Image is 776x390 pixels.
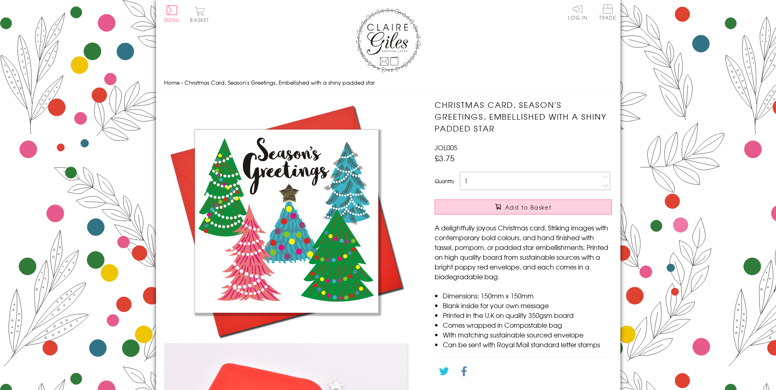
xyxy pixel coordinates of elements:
[435,99,612,134] h1: Christmas Card, Season's Greetings, Embellished with a shiny padded star
[185,79,375,86] span: Christmas Card, Season's Greetings, Embellished with a shiny padded star
[435,152,455,164] span: £3.75
[189,7,211,22] button: Basket
[164,5,180,22] button: Menu
[443,330,612,340] li: With matching sustainable sourced envelope
[164,79,180,86] a: Home
[164,99,409,343] img: Christmas Card, Season's Greetings, Embellished with a shiny padded star
[181,79,183,86] span: ›
[435,177,454,185] label: Quantity
[356,8,421,72] img: Claire Giles Greetings Cards
[164,16,180,24] span: Menu
[435,142,457,152] span: JOL005
[599,4,616,20] span: Trade
[443,300,612,310] li: Blank inside for your own message
[443,291,612,300] li: Dimensions: 150mm x 150mm
[599,4,616,22] a: Trade
[443,340,612,349] li: Can be sent with Royal Mail standard letter stamps
[568,4,587,20] a: Log In
[443,310,612,320] li: Printed in the U.K on quality 350gsm board
[164,74,612,91] nav: breadcrumbs
[435,199,612,215] button: Add to Basket
[435,223,612,281] p: A delightfully joyous Christmas card. Striking images with contemporary bold colours, and hand fi...
[505,203,552,211] span: Add to Basket
[443,320,612,330] li: Comes wrapped in Compostable bag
